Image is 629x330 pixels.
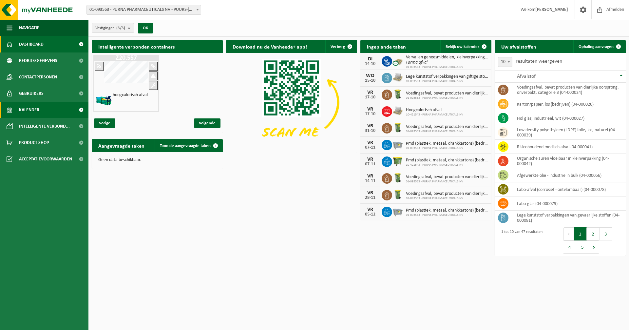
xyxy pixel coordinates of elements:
[331,45,345,49] span: Verberg
[563,227,574,240] button: Previous
[392,72,403,83] img: LP-PA-00000-WDN-11
[589,240,599,254] button: Next
[406,208,488,213] span: Pmd (plastiek, metaal, drankkartons) (bedrijven)
[512,111,626,125] td: hol glas, industrieel, wit (04-000027)
[498,57,512,67] span: 10
[392,139,403,150] img: WB-2500-GAL-GY-01
[364,179,377,183] div: 14-11
[226,40,314,53] h2: Download nu de Vanheede+ app!
[406,175,488,180] span: Voedingsafval, bevat producten van dierlijke oorsprong, onverpakt, categorie 3
[512,83,626,97] td: voedingsafval, bevat producten van dierlijke oorsprong, onverpakt, categorie 3 (04-000024)
[392,122,403,133] img: WB-0140-HPE-GN-50
[406,60,428,65] i: Farma afval
[364,174,377,179] div: VR
[563,240,576,254] button: 4
[364,123,377,129] div: VR
[392,105,403,116] img: LP-PA-00000-WDN-11
[19,69,57,85] span: Contactpersonen
[364,145,377,150] div: 07-11
[498,57,512,67] span: 10
[406,74,488,79] span: Lege kunststof verpakkingen van giftige stoffen
[574,227,587,240] button: 1
[406,79,488,83] span: 01-093563 - PURNA PHARMACEUTICALS NV
[406,196,488,200] span: 01-093563 - PURNA PHARMACEUTICALS NV
[406,180,488,184] span: 01-093563 - PURNA PHARMACEUTICALS NV
[325,40,356,53] button: Verberg
[392,189,403,200] img: WB-0140-HPE-GN-50
[406,141,488,146] span: Pmd (plastiek, metaal, drankkartons) (bedrijven)
[406,113,463,117] span: 10-421543 - PURNA PHARMACEUTICALS NV
[512,154,626,168] td: organische zuren vloeibaar in kleinverpakking (04-000042)
[364,56,377,62] div: DI
[364,62,377,66] div: 14-10
[535,7,568,12] strong: [PERSON_NAME]
[364,212,377,217] div: 05-12
[512,182,626,196] td: labo-afval (corrosief - ontvlambaar) (04-000078)
[498,227,543,254] div: 1 tot 10 van 47 resultaten
[364,157,377,162] div: VR
[440,40,491,53] a: Bekijk uw kalender
[364,90,377,95] div: VR
[87,5,201,14] span: 01-093563 - PURNA PHARMACEUTICALS NV - PUURS-SINT-AMANDS
[446,45,479,49] span: Bekijk uw kalender
[495,40,543,53] h2: Uw afvalstoffen
[116,26,125,30] count: (3/3)
[194,118,220,128] span: Volgende
[92,40,223,53] h2: Intelligente verbonden containers
[406,158,488,163] span: Pmd (plastiek, metaal, drankkartons) (bedrijven)
[406,96,488,100] span: 01-093563 - PURNA PHARMACEUTICALS NV
[19,52,57,69] span: Bedrijfsgegevens
[138,23,153,33] button: OK
[600,227,612,240] button: 3
[512,125,626,140] td: low density polyethyleen (LDPE) folie, los, naturel (04-000039)
[512,168,626,182] td: afgewerkte olie - industrie in bulk (04-000056)
[95,23,125,33] span: Vestigingen
[19,118,70,134] span: Intelligente verbond...
[392,206,403,217] img: WB-2500-GAL-GY-01
[512,97,626,111] td: karton/papier, los (bedrijven) (04-000026)
[516,59,562,64] label: resultaten weergeven
[579,45,614,49] span: Ophaling aanvragen
[19,102,39,118] span: Kalender
[392,55,403,66] img: PB-CU
[406,130,488,134] span: 01-093563 - PURNA PHARMACEUTICALS NV
[19,151,72,167] span: Acceptatievoorwaarden
[113,93,148,97] h4: hoogcalorisch afval
[406,191,488,196] span: Voedingsafval, bevat producten van dierlijke oorsprong, onverpakt, categorie 3
[576,240,589,254] button: 5
[19,134,49,151] span: Product Shop
[406,163,488,167] span: 10-421543 - PURNA PHARMACEUTICALS NV
[392,155,403,167] img: WB-1100-HPE-GN-50
[587,227,600,240] button: 2
[406,146,488,150] span: 01-093563 - PURNA PHARMACEUTICALS NV
[392,172,403,183] img: WB-0140-HPE-GN-50
[364,73,377,78] div: WO
[517,74,536,79] span: Afvalstof
[512,196,626,211] td: labo-glas (04-000079)
[19,85,44,102] span: Gebruikers
[573,40,625,53] a: Ophaling aanvragen
[364,78,377,83] div: 15-10
[406,213,488,217] span: 01-093563 - PURNA PHARMACEUTICALS NV
[364,196,377,200] div: 28-11
[392,89,403,100] img: WB-0140-HPE-GN-50
[98,158,216,162] p: Geen data beschikbaar.
[406,65,488,69] span: 01-093563 - PURNA PHARMACEUTICALS NV
[155,139,222,152] a: Toon de aangevraagde taken
[406,91,488,96] span: Voedingsafval, bevat producten van dierlijke oorsprong, onverpakt, categorie 3
[19,20,39,36] span: Navigatie
[406,124,488,130] span: Voedingsafval, bevat producten van dierlijke oorsprong, onverpakt, categorie 3
[364,107,377,112] div: VR
[512,140,626,154] td: risicohoudend medisch afval (04-000041)
[364,162,377,167] div: 07-11
[406,108,463,113] span: Hoogcalorisch afval
[512,211,626,225] td: lege kunststof verpakkingen van gevaarlijke stoffen (04-000081)
[406,55,488,60] span: Vervallen geneesmiddelen, kleinverpakking, niet gevaarlijk (huishoudelijk)
[226,53,357,152] img: Download de VHEPlus App
[360,40,412,53] h2: Ingeplande taken
[94,118,115,128] span: Vorige
[364,112,377,116] div: 17-10
[86,5,201,15] span: 01-093563 - PURNA PHARMACEUTICALS NV - PUURS-SINT-AMANDS
[364,140,377,145] div: VR
[364,190,377,196] div: VR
